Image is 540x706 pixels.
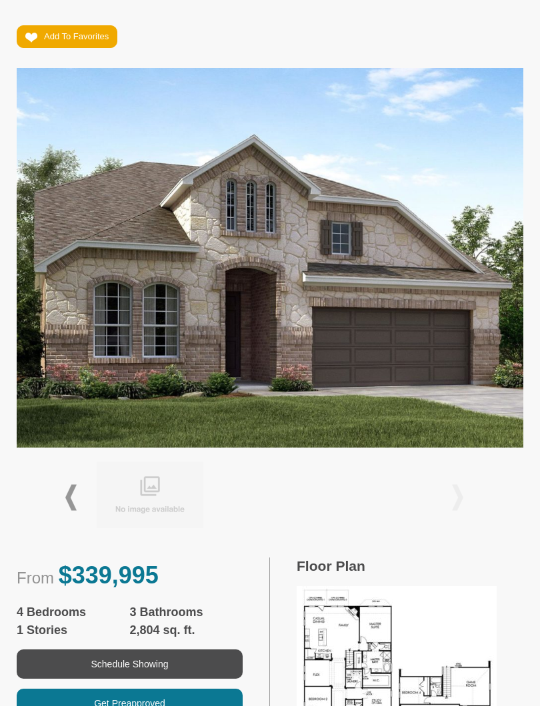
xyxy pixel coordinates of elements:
[17,25,117,48] a: Add To Favorites
[17,569,54,587] span: From
[297,557,523,574] h3: Floor Plan
[130,621,243,639] span: 2,804 sq. ft.
[44,31,109,41] span: Add To Favorites
[17,621,130,639] span: 1 Stories
[17,649,243,679] button: Schedule Showing
[59,561,159,589] span: $339,995
[130,603,243,621] span: 3 Bathrooms
[17,603,130,621] span: 4 Bedrooms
